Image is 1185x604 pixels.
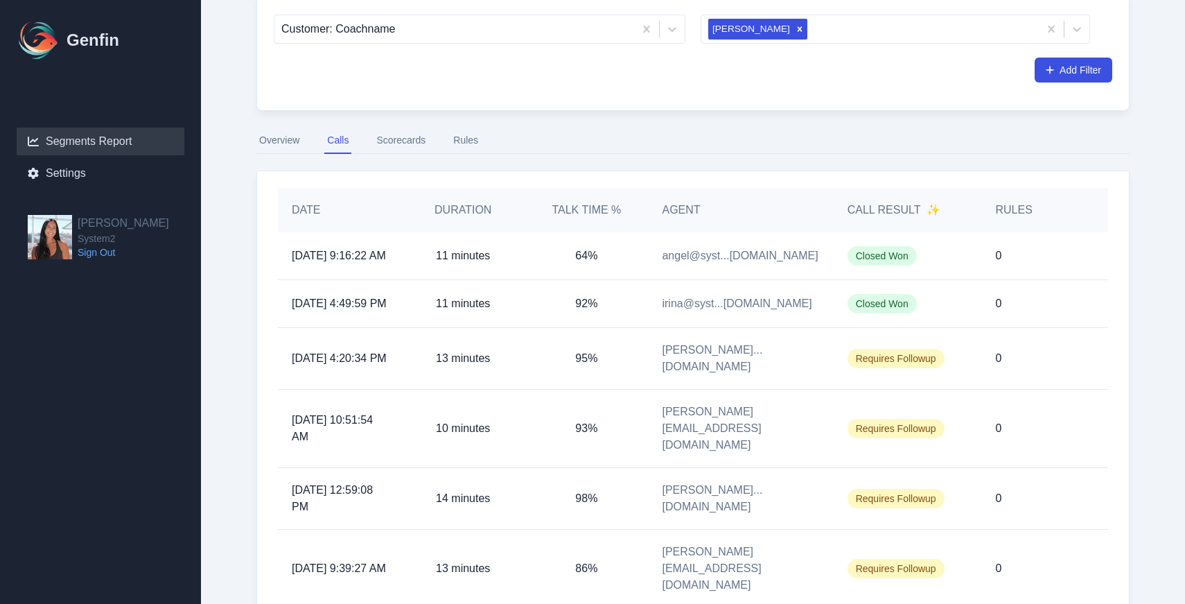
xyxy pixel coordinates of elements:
img: Allison Stahl [28,215,72,259]
span: [DATE] 9:39:27 AM [292,560,386,577]
p: 13 minutes [436,560,490,577]
span: [DATE] 12:59:08 PM [292,482,387,515]
a: Segments Report [17,128,184,155]
button: Scorecards [374,128,428,154]
span: angel@syst...[DOMAIN_NAME] [662,248,818,264]
span: Requires Followup [848,349,945,368]
h5: Rules [995,202,1032,218]
span: [DATE] 4:20:34 PM [292,350,387,367]
div: [PERSON_NAME] [708,19,792,40]
span: Closed Won [848,294,917,313]
h2: [PERSON_NAME] [78,215,169,232]
a: Settings [17,159,184,187]
p: 0 [995,560,1001,577]
p: 11 minutes [436,248,490,264]
p: 86% [575,560,597,577]
p: 0 [995,420,1001,437]
span: [DATE] 9:16:22 AM [292,248,386,264]
p: 13 minutes [436,350,490,367]
span: [DATE] 4:49:59 PM [292,295,387,312]
p: 93% [575,420,597,437]
p: 0 [995,295,1001,312]
span: [PERSON_NAME][EMAIL_ADDRESS][DOMAIN_NAME] [662,404,819,454]
h5: Agent [662,202,700,218]
p: 10 minutes [436,420,490,437]
span: [DATE] 10:51:54 AM [292,412,387,445]
span: Requires Followup [848,489,945,508]
span: irina@syst...[DOMAIN_NAME] [662,295,811,312]
img: Logo [17,18,61,62]
span: Requires Followup [848,419,945,438]
span: [PERSON_NAME]...[DOMAIN_NAME] [662,342,819,375]
p: 0 [995,350,1001,367]
p: 98% [575,490,597,507]
span: Closed Won [848,246,917,266]
h5: Call Result [848,202,940,218]
a: Sign Out [78,245,169,259]
span: ✨ [927,202,940,218]
button: Rules [450,128,481,154]
span: [PERSON_NAME]...[DOMAIN_NAME] [662,482,819,515]
span: System2 [78,232,169,245]
h5: Talk Time % [538,202,634,218]
p: 14 minutes [436,490,490,507]
p: 11 minutes [436,295,490,312]
h5: Date [292,202,387,218]
p: 0 [995,490,1001,507]
button: Add Filter [1035,58,1112,83]
p: 92% [575,295,597,312]
button: Calls [324,128,351,154]
span: Requires Followup [848,559,945,578]
h1: Genfin [67,29,119,51]
h5: Duration [415,202,511,218]
p: 64% [575,248,597,264]
button: Overview [256,128,302,154]
p: 95% [575,350,597,367]
div: Remove America Perez [792,19,807,40]
span: [PERSON_NAME][EMAIL_ADDRESS][DOMAIN_NAME] [662,544,819,594]
p: 0 [995,248,1001,264]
